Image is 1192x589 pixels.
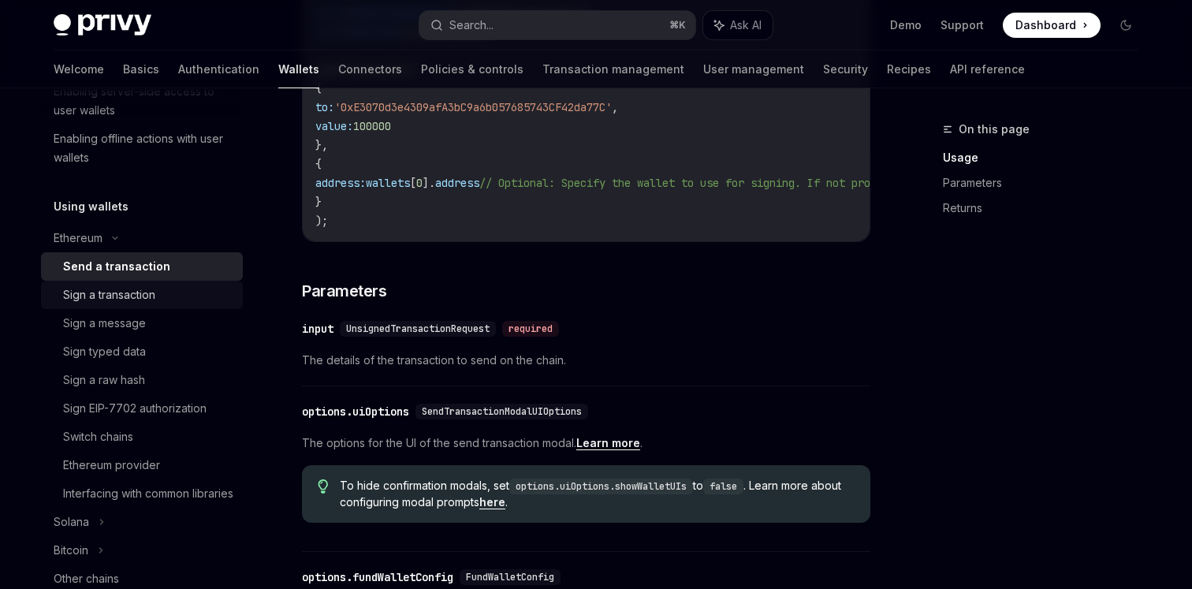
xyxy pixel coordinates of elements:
span: Dashboard [1015,17,1076,33]
div: Ethereum [54,229,102,248]
a: Ethereum provider [41,451,243,479]
a: Policies & controls [421,50,523,88]
a: Switch chains [41,423,243,451]
div: Switch chains [63,427,133,446]
span: }, [315,138,328,152]
span: address: [315,176,366,190]
a: Enabling offline actions with user wallets [41,125,243,172]
span: '0xE3070d3e4309afA3bC9a6b057685743CF42da77C' [334,100,612,114]
h5: Using wallets [54,197,129,216]
span: 0 [416,176,423,190]
a: Recipes [887,50,931,88]
span: The options for the UI of the send transaction modal. . [302,434,870,453]
div: Sign a transaction [63,285,155,304]
div: Other chains [54,569,119,588]
a: Usage [943,145,1151,170]
span: To hide confirmation modals, set to . Learn more about configuring modal prompts . [340,478,855,510]
span: Parameters [302,280,386,302]
a: Returns [943,196,1151,221]
div: input [302,321,333,337]
a: Demo [890,17,922,33]
button: Toggle dark mode [1113,13,1138,38]
a: User management [703,50,804,88]
a: Sign a transaction [41,281,243,309]
span: The details of the transaction to send on the chain. [302,351,870,370]
div: Solana [54,513,89,531]
code: false [703,479,743,494]
div: Ethereum provider [63,456,160,475]
span: 100000 [353,119,391,133]
a: Wallets [278,50,319,88]
div: Sign a message [63,314,146,333]
a: Interfacing with common libraries [41,479,243,508]
a: Dashboard [1003,13,1101,38]
span: [ [410,176,416,190]
div: Sign a raw hash [63,371,145,390]
div: Send a transaction [63,257,170,276]
a: Sign EIP-7702 authorization [41,394,243,423]
span: wallets [366,176,410,190]
a: Authentication [178,50,259,88]
div: options.uiOptions [302,404,409,419]
a: Transaction management [542,50,684,88]
a: Sign typed data [41,337,243,366]
a: here [479,495,505,509]
span: UnsignedTransactionRequest [346,322,490,335]
span: ); [315,214,328,228]
div: Bitcoin [54,541,88,560]
span: ]. [423,176,435,190]
a: Sign a raw hash [41,366,243,394]
code: options.uiOptions.showWalletUIs [509,479,693,494]
span: ⌘ K [669,19,686,32]
a: Basics [123,50,159,88]
a: Send a transaction [41,252,243,281]
div: Interfacing with common libraries [63,484,233,503]
span: address [435,176,479,190]
a: Connectors [338,50,402,88]
div: options.fundWalletConfig [302,569,453,585]
img: dark logo [54,14,151,36]
span: { [315,157,322,171]
svg: Tip [318,479,329,494]
a: Security [823,50,868,88]
div: Sign typed data [63,342,146,361]
a: Support [941,17,984,33]
a: Sign a message [41,309,243,337]
a: API reference [950,50,1025,88]
a: Welcome [54,50,104,88]
span: FundWalletConfig [466,571,554,583]
span: } [315,195,322,209]
div: Enabling offline actions with user wallets [54,129,233,167]
a: Learn more [576,436,640,450]
button: Ask AI [703,11,773,39]
span: On this page [959,120,1030,139]
div: required [502,321,559,337]
a: Parameters [943,170,1151,196]
span: { [315,81,322,95]
span: SendTransactionModalUIOptions [422,405,582,418]
span: , [612,100,618,114]
span: value: [315,119,353,133]
span: // Optional: Specify the wallet to use for signing. If not provided, the first wallet will be used. [479,176,1104,190]
span: Ask AI [730,17,762,33]
div: Sign EIP-7702 authorization [63,399,207,418]
button: Search...⌘K [419,11,695,39]
span: to: [315,100,334,114]
div: Search... [449,16,494,35]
